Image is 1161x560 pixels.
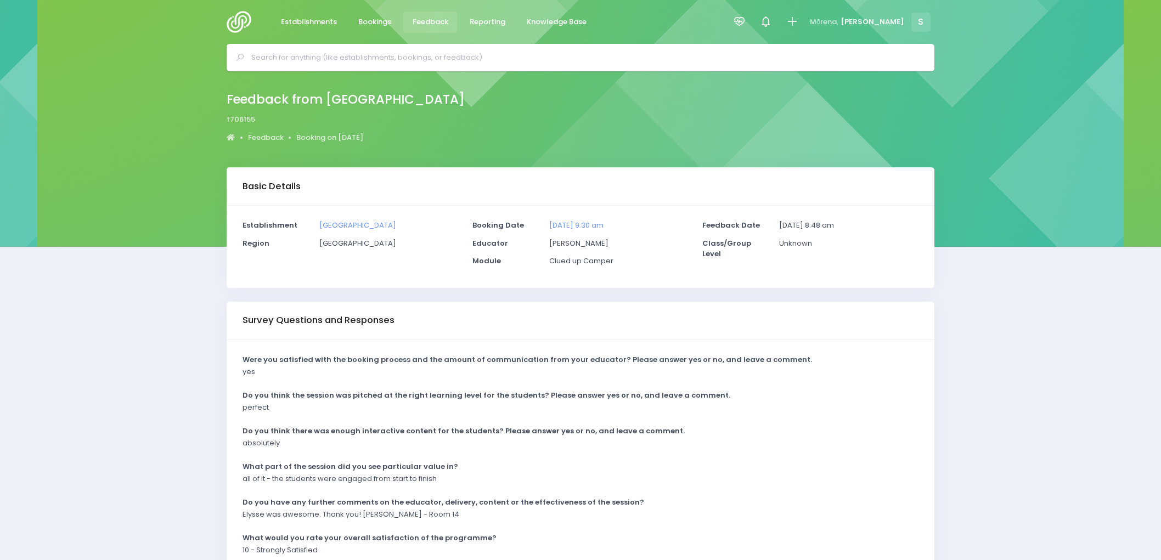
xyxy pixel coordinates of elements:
strong: What part of the session did you see particular value in? [243,461,458,472]
span: Reporting [470,16,505,27]
h2: Feedback from [GEOGRAPHIC_DATA] [227,92,465,107]
span: Feedback [413,16,448,27]
strong: Class/Group Level [702,238,751,259]
a: Bookings [349,12,400,33]
p: [DATE] 8:48 am [779,220,918,231]
strong: Do you think there was enough interactive content for the students? Please answer yes or no, and ... [243,426,685,436]
a: [GEOGRAPHIC_DATA] [319,220,396,230]
a: [DATE] 9:30 am [549,220,604,230]
strong: Module [472,256,501,266]
strong: Booking Date [472,220,524,230]
strong: Do you have any further comments on the educator, delivery, content or the effectiveness of the s... [243,497,644,507]
span: Bookings [358,16,391,27]
p: yes [243,366,255,377]
p: Unknown [779,238,918,249]
strong: Establishment [243,220,297,230]
img: Logo [227,11,258,33]
div: [GEOGRAPHIC_DATA] [312,238,465,256]
span: S [911,13,931,32]
a: Feedback [248,132,284,143]
p: absolutely [243,438,280,449]
span: f706155 [227,114,255,125]
strong: Feedback Date [702,220,760,230]
h3: Basic Details [243,181,301,192]
a: Establishments [272,12,346,33]
p: Clued up Camper [549,256,689,267]
strong: Educator [472,238,508,248]
span: Knowledge Base [527,16,587,27]
span: [PERSON_NAME] [841,16,904,27]
p: all of it - the students were engaged from start to finish [243,473,437,484]
a: Booking on [DATE] [296,132,363,143]
a: Feedback [403,12,457,33]
strong: Do you think the session was pitched at the right learning level for the students? Please answer ... [243,390,730,400]
a: Knowledge Base [517,12,595,33]
p: perfect [243,402,269,413]
strong: Region [243,238,269,248]
strong: Were you satisfied with the booking process and the amount of communication from your educator? P... [243,354,812,365]
p: Elysse was awesome. Thank you! [PERSON_NAME] - Room 14 [243,509,459,520]
a: Reporting [460,12,514,33]
input: Search for anything (like establishments, bookings, or feedback) [251,49,919,66]
h3: Survey Questions and Responses [243,315,394,326]
p: 10 - Strongly Satisfied [243,545,318,556]
span: Establishments [281,16,337,27]
strong: What would you rate your overall satisfaction of the programme? [243,533,497,543]
span: Mōrena, [810,16,838,27]
p: [PERSON_NAME] [549,238,689,249]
